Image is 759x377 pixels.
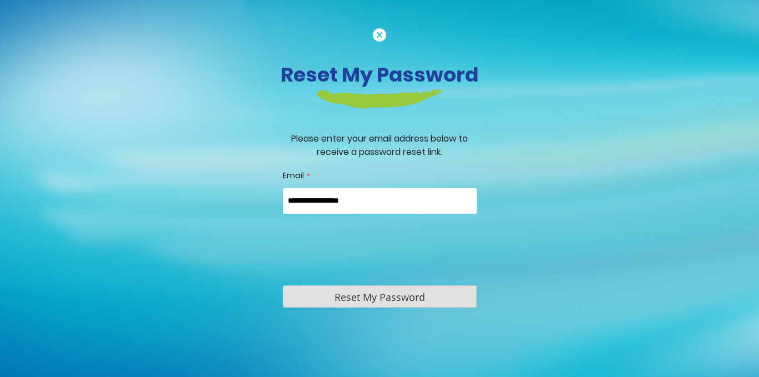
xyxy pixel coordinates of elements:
span: Email [283,170,304,181]
div: Please enter your email address below to receive a password reset link. [283,132,477,159]
button: Reset My Password [283,285,477,308]
img: login-heading-border.png [316,89,443,108]
h3: Reset My Password [71,63,688,87]
span: Reset My Password [334,290,425,304]
iframe: reCAPTCHA [283,231,452,274]
img: cancel [373,28,386,42]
